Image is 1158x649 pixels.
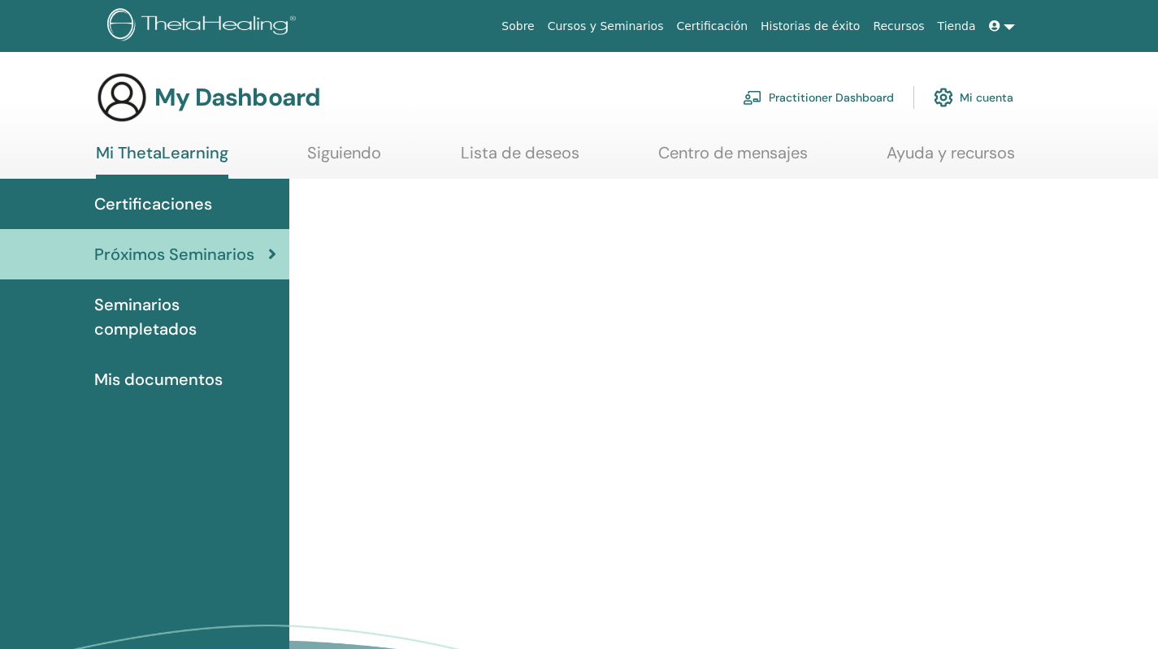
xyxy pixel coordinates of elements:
a: Siguiendo [307,143,381,175]
a: Mi cuenta [934,80,1013,115]
img: chalkboard-teacher.svg [743,90,762,105]
a: Sobre [495,11,540,41]
a: Recursos [866,11,930,41]
span: Próximos Seminarios [94,242,254,266]
span: Certificaciones [94,192,212,216]
a: Mi ThetaLearning [96,143,228,179]
img: logo.png [107,8,301,45]
a: Cursos y Seminarios [541,11,670,41]
a: Lista de deseos [461,143,579,175]
a: Tienda [931,11,982,41]
a: Practitioner Dashboard [743,80,894,115]
a: Historias de éxito [754,11,866,41]
img: cog.svg [934,84,953,111]
h3: My Dashboard [154,83,320,112]
span: Seminarios completados [94,292,276,341]
span: Mis documentos [94,367,223,392]
a: Ayuda y recursos [887,143,1015,175]
a: Certificación [670,11,754,41]
img: generic-user-icon.jpg [96,71,148,123]
a: Centro de mensajes [658,143,808,175]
